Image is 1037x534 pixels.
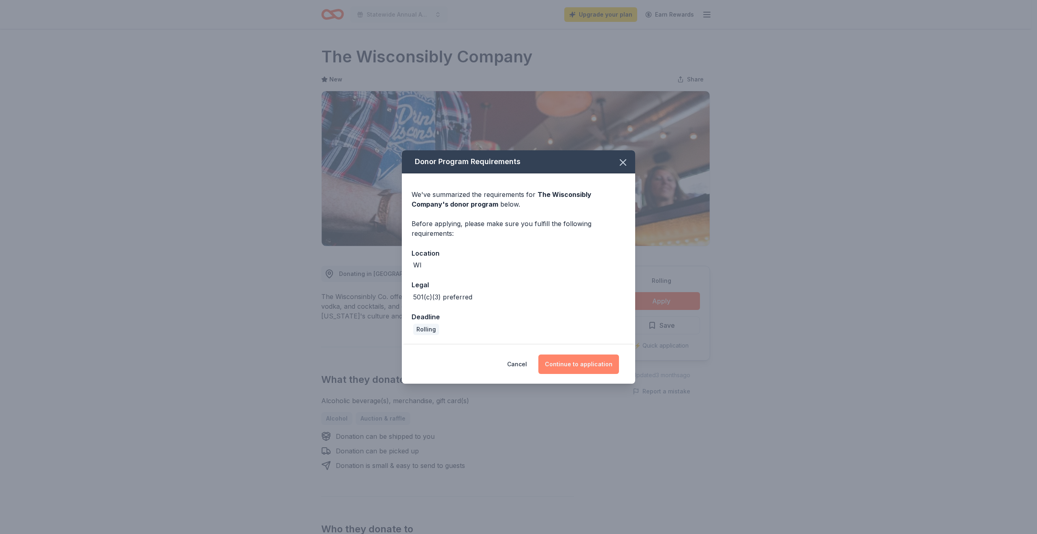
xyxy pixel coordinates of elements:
div: Before applying, please make sure you fulfill the following requirements: [412,219,625,238]
div: We've summarized the requirements for below. [412,190,625,209]
div: 501(c)(3) preferred [413,292,472,302]
div: Rolling [413,324,439,335]
div: WI [413,260,422,270]
div: Donor Program Requirements [402,150,635,173]
button: Cancel [507,355,527,374]
div: Legal [412,280,625,290]
div: Location [412,248,625,258]
div: Deadline [412,312,625,322]
button: Continue to application [538,355,619,374]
